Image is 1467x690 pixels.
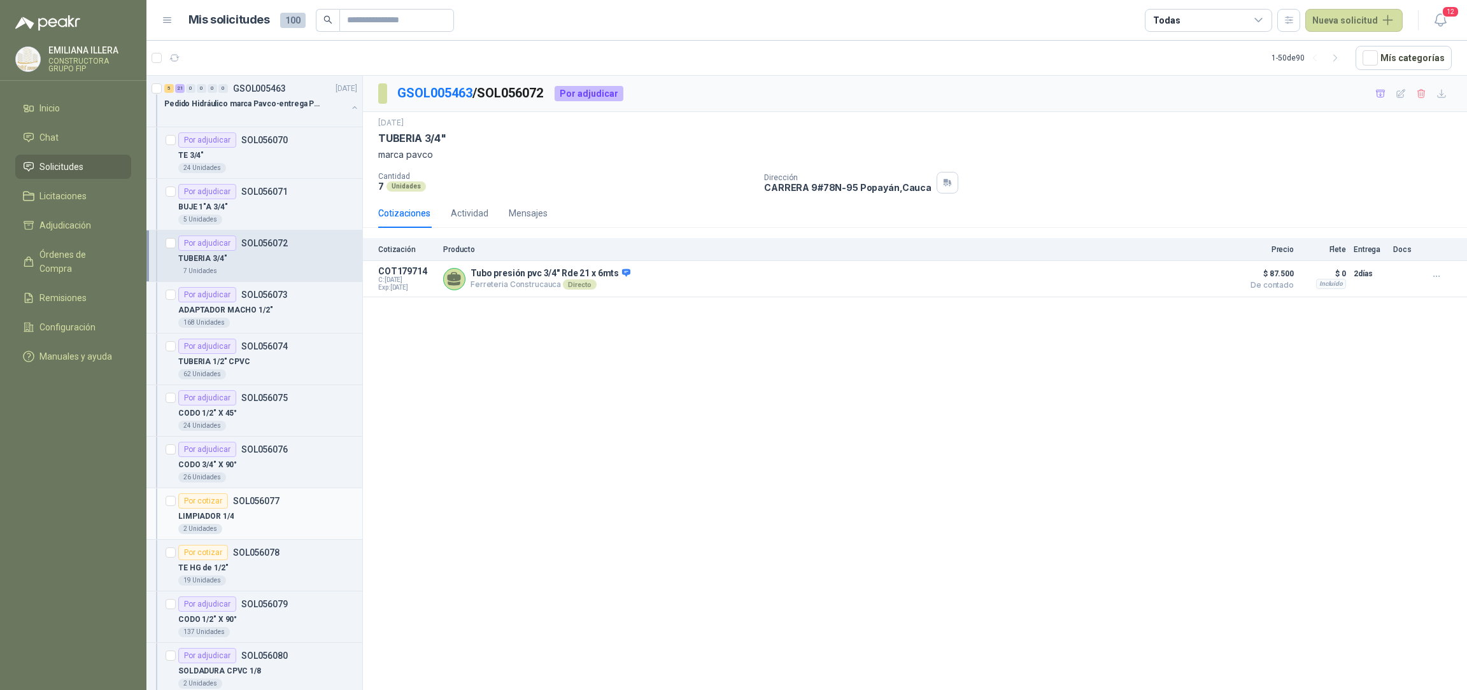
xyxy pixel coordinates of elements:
span: De contado [1230,281,1294,289]
span: Configuración [39,320,96,334]
div: Actividad [451,206,488,220]
p: Cantidad [378,172,754,181]
a: Por adjudicarSOL056070TE 3/4"24 Unidades [146,127,362,179]
p: $ 0 [1301,266,1346,281]
a: Por adjudicarSOL056075CODO 1/2" X 45°24 Unidades [146,385,362,437]
p: SOLDADURA CPVC 1/8 [178,665,261,677]
span: Solicitudes [39,160,83,174]
a: Adjudicación [15,213,131,237]
h1: Mis solicitudes [188,11,270,29]
a: Órdenes de Compra [15,243,131,281]
div: Cotizaciones [378,206,430,220]
div: 1 - 50 de 90 [1272,48,1345,68]
span: 100 [280,13,306,28]
a: Por adjudicarSOL056076CODO 3/4" X 90°26 Unidades [146,437,362,488]
p: TUBERIA 3/4" [178,253,227,265]
span: $ 87.500 [1230,266,1294,281]
div: Incluido [1316,279,1346,289]
div: Por adjudicar [178,596,236,612]
div: 2 Unidades [178,679,222,689]
div: Directo [563,279,597,290]
div: Todas [1153,13,1180,27]
p: CONSTRUCTORA GRUPO FIP [48,57,131,73]
p: CODO 1/2" X 90° [178,614,237,626]
div: 62 Unidades [178,369,226,379]
div: Por adjudicar [178,442,236,457]
p: Producto [443,245,1222,254]
div: Por adjudicar [178,287,236,302]
div: 21 [175,84,185,93]
p: Precio [1230,245,1294,254]
span: 12 [1442,6,1459,18]
a: Licitaciones [15,184,131,208]
button: 12 [1429,9,1452,32]
div: Unidades [386,181,426,192]
a: GSOL005463 [397,85,472,101]
div: 168 Unidades [178,318,230,328]
div: Por adjudicar [178,184,236,199]
div: 137 Unidades [178,627,230,637]
a: Por adjudicarSOL056071BUJE 1"A 3/4"5 Unidades [146,179,362,230]
p: BUJE 1"A 3/4" [178,201,227,213]
p: GSOL005463 [233,84,286,93]
a: Remisiones [15,286,131,310]
span: Órdenes de Compra [39,248,119,276]
img: Company Logo [16,47,40,71]
p: SOL056071 [241,187,288,196]
span: Chat [39,130,59,144]
p: 2 días [1354,266,1385,281]
div: 5 [164,84,174,93]
p: Docs [1393,245,1419,254]
p: 7 [378,181,384,192]
span: Remisiones [39,291,87,305]
div: 24 Unidades [178,163,226,173]
span: Exp: [DATE] [378,284,436,292]
p: marca pavco [378,148,1452,162]
p: [DATE] [378,117,404,129]
p: SOL056076 [241,445,288,454]
p: Cotización [378,245,436,254]
img: Logo peakr [15,15,80,31]
p: TE 3/4" [178,150,204,162]
button: Mís categorías [1356,46,1452,70]
p: Dirección [764,173,932,182]
div: Por cotizar [178,545,228,560]
p: COT179714 [378,266,436,276]
p: SOL056079 [241,600,288,609]
p: CARRERA 9#78N-95 Popayán , Cauca [764,182,932,193]
div: Por adjudicar [555,86,623,101]
a: Por adjudicarSOL056073ADAPTADOR MACHO 1/2"168 Unidades [146,282,362,334]
a: Manuales y ayuda [15,344,131,369]
p: SOL056078 [233,548,280,557]
p: / SOL056072 [397,83,544,103]
div: Mensajes [509,206,548,220]
a: Por adjudicarSOL056072TUBERIA 3/4"7 Unidades [146,230,362,282]
div: 0 [218,84,228,93]
a: Por cotizarSOL056077LIMPIADOR 1/42 Unidades [146,488,362,540]
div: 5 Unidades [178,215,222,225]
div: Por adjudicar [178,236,236,251]
a: Por adjudicarSOL056074TUBERIA 1/2" CPVC62 Unidades [146,334,362,385]
p: EMILIANA ILLERA [48,46,131,55]
div: 0 [208,84,217,93]
span: Licitaciones [39,189,87,203]
p: SOL056072 [241,239,288,248]
p: TE HG de 1/2" [178,562,228,574]
p: CODO 3/4" X 90° [178,459,237,471]
p: SOL056073 [241,290,288,299]
span: C: [DATE] [378,276,436,284]
a: Configuración [15,315,131,339]
p: Ferreteria Construcauca [471,279,630,290]
p: Pedido Hidráulico marca Pavco-entrega Popayán [164,98,323,110]
p: ADAPTADOR MACHO 1/2" [178,304,273,316]
a: Solicitudes [15,155,131,179]
p: [DATE] [336,83,357,95]
p: SOL056070 [241,136,288,144]
div: 0 [186,84,195,93]
span: Manuales y ayuda [39,349,112,363]
span: search [323,15,332,24]
div: Por adjudicar [178,132,236,148]
p: Tubo presión pvc 3/4" Rde 21 x 6mts [471,268,630,279]
div: Por adjudicar [178,648,236,663]
a: Por adjudicarSOL056079CODO 1/2" X 90°137 Unidades [146,591,362,643]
